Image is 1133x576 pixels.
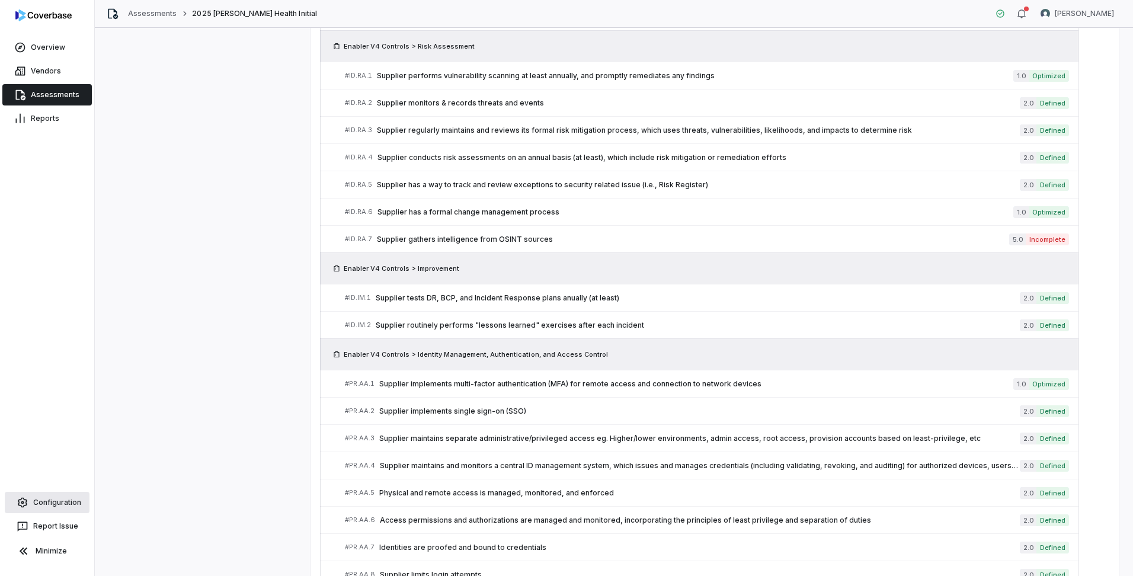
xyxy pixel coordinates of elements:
[128,9,177,18] a: Assessments
[1020,487,1036,499] span: 2.0
[345,62,1069,89] a: #ID.RA.1Supplier performs vulnerability scanning at least annually, and promptly remediates any f...
[1029,206,1069,218] span: Optimized
[1013,378,1029,390] span: 1.0
[1020,542,1036,553] span: 2.0
[345,199,1069,225] a: #ID.RA.6Supplier has a formal change management process1.0Optimized
[1020,514,1036,526] span: 2.0
[345,126,372,135] span: # ID.RA.3
[1020,433,1036,444] span: 2.0
[1020,179,1036,191] span: 2.0
[2,60,92,82] a: Vendors
[345,312,1069,338] a: #ID.IM.2Supplier routinely performs "lessons learned" exercises after each incident2.0Defined
[1036,97,1069,109] span: Defined
[1020,152,1036,164] span: 2.0
[1036,514,1069,526] span: Defined
[345,89,1069,116] a: #ID.RA.2Supplier monitors & records threats and events2.0Defined
[344,41,475,51] span: Enabler V4 Controls > Risk Assessment
[1033,5,1121,23] button: Nic Weilbacher avatar[PERSON_NAME]
[1020,460,1036,472] span: 2.0
[1036,460,1069,472] span: Defined
[1036,124,1069,136] span: Defined
[345,543,375,552] span: # PR.AA.7
[1029,378,1069,390] span: Optimized
[379,407,1020,416] span: Supplier implements single sign-on (SSO)
[2,37,92,58] a: Overview
[376,321,1020,330] span: Supplier routinely performs "lessons learned" exercises after each incident
[345,293,371,302] span: # ID.IM.1
[5,492,89,513] a: Configuration
[345,98,372,107] span: # ID.RA.2
[1020,405,1036,417] span: 2.0
[1020,319,1036,331] span: 2.0
[345,117,1069,143] a: #ID.RA.3Supplier regularly maintains and reviews its formal risk mitigation process, which uses t...
[345,452,1069,479] a: #PR.AA.4Supplier maintains and monitors a central ID management system, which issues and manages ...
[345,370,1069,397] a: #PR.AA.1Supplier implements multi-factor authentication (MFA) for remote access and connection to...
[1036,292,1069,304] span: Defined
[2,108,92,129] a: Reports
[1036,319,1069,331] span: Defined
[345,284,1069,311] a: #ID.IM.1Supplier tests DR, BCP, and Incident Response plans anually (at least)2.0Defined
[345,425,1069,452] a: #PR.AA.3Supplier maintains separate administrative/privileged access eg. Higher/lower environment...
[345,71,372,80] span: # ID.RA.1
[380,516,1020,525] span: Access permissions and authorizations are managed and monitored, incorporating the principles of ...
[379,543,1020,552] span: Identities are proofed and bound to credentials
[1036,433,1069,444] span: Defined
[1020,124,1036,136] span: 2.0
[2,84,92,105] a: Assessments
[345,153,373,162] span: # ID.RA.4
[1055,9,1114,18] span: [PERSON_NAME]
[345,321,371,329] span: # ID.IM.2
[345,461,375,470] span: # PR.AA.4
[1029,70,1069,82] span: Optimized
[377,180,1020,190] span: Supplier has a way to track and review exceptions to security related issue (i.e., Risk Register)
[1036,542,1069,553] span: Defined
[1020,97,1036,109] span: 2.0
[379,488,1020,498] span: Physical and remote access is managed, monitored, and enforced
[345,379,375,388] span: # PR.AA.1
[377,207,1013,217] span: Supplier has a formal change management process
[5,539,89,563] button: Minimize
[1036,179,1069,191] span: Defined
[377,126,1020,135] span: Supplier regularly maintains and reviews its formal risk mitigation process, which uses threats, ...
[344,350,608,359] span: Enabler V4 Controls > Identity Management, Authentication, and Access Control
[1009,233,1026,245] span: 5.0
[345,488,375,497] span: # PR.AA.5
[192,9,316,18] span: 2025 [PERSON_NAME] Health Initial
[380,461,1020,471] span: Supplier maintains and monitors a central ID management system, which issues and manages credenti...
[345,516,375,524] span: # PR.AA.6
[1020,292,1036,304] span: 2.0
[1026,233,1069,245] span: Incomplete
[1036,487,1069,499] span: Defined
[345,144,1069,171] a: #ID.RA.4Supplier conducts risk assessments on an annual basis (at least), which include risk miti...
[345,235,372,244] span: # ID.RA.7
[344,264,459,273] span: Enabler V4 Controls > Improvement
[376,293,1020,303] span: Supplier tests DR, BCP, and Incident Response plans anually (at least)
[345,398,1069,424] a: #PR.AA.2Supplier implements single sign-on (SSO)2.0Defined
[1013,70,1029,82] span: 1.0
[1036,405,1069,417] span: Defined
[377,98,1020,108] span: Supplier monitors & records threats and events
[1041,9,1050,18] img: Nic Weilbacher avatar
[345,207,373,216] span: # ID.RA.6
[345,534,1069,561] a: #PR.AA.7Identities are proofed and bound to credentials2.0Defined
[345,180,372,189] span: # ID.RA.5
[345,479,1069,506] a: #PR.AA.5Physical and remote access is managed, monitored, and enforced2.0Defined
[1036,152,1069,164] span: Defined
[379,379,1013,389] span: Supplier implements multi-factor authentication (MFA) for remote access and connection to network...
[379,434,1020,443] span: Supplier maintains separate administrative/privileged access eg. Higher/lower environments, admin...
[5,516,89,537] button: Report Issue
[345,226,1069,252] a: #ID.RA.7Supplier gathers intelligence from OSINT sources5.0Incomplete
[345,434,375,443] span: # PR.AA.3
[345,407,375,415] span: # PR.AA.2
[1013,206,1029,218] span: 1.0
[15,9,72,21] img: logo-D7KZi-bG.svg
[377,153,1020,162] span: Supplier conducts risk assessments on an annual basis (at least), which include risk mitigation o...
[377,71,1013,81] span: Supplier performs vulnerability scanning at least annually, and promptly remediates any findings
[377,235,1009,244] span: Supplier gathers intelligence from OSINT sources
[345,507,1069,533] a: #PR.AA.6Access permissions and authorizations are managed and monitored, incorporating the princi...
[345,171,1069,198] a: #ID.RA.5Supplier has a way to track and review exceptions to security related issue (i.e., Risk R...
